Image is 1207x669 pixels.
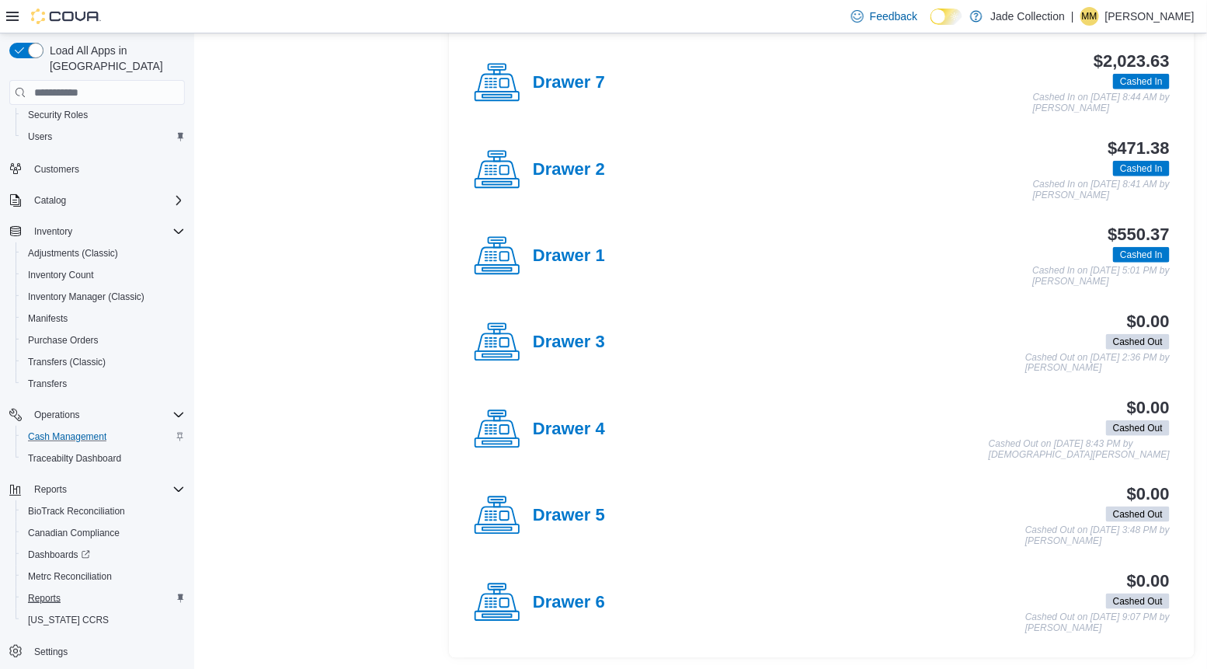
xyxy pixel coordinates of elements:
[16,587,191,609] button: Reports
[1106,334,1170,350] span: Cashed Out
[22,244,124,263] a: Adjustments (Classic)
[1108,225,1170,244] h3: $550.37
[28,247,118,260] span: Adjustments (Classic)
[3,404,191,426] button: Operations
[22,589,185,608] span: Reports
[22,106,185,124] span: Security Roles
[1080,7,1099,26] div: Monica McKenzie
[845,1,924,32] a: Feedback
[16,566,191,587] button: Metrc Reconciliation
[3,479,191,500] button: Reports
[1071,7,1074,26] p: |
[16,308,191,329] button: Manifests
[22,353,185,371] span: Transfers (Classic)
[16,522,191,544] button: Canadian Compliance
[22,353,112,371] a: Transfers (Classic)
[28,334,99,347] span: Purchase Orders
[22,502,131,521] a: BioTrack Reconciliation
[1094,52,1170,71] h3: $2,023.63
[28,291,144,303] span: Inventory Manager (Classic)
[28,452,121,465] span: Traceabilty Dashboard
[28,430,106,443] span: Cash Management
[22,287,185,306] span: Inventory Manager (Classic)
[22,309,185,328] span: Manifests
[930,25,931,26] span: Dark Mode
[34,409,80,421] span: Operations
[16,448,191,469] button: Traceabilty Dashboard
[1106,420,1170,436] span: Cashed Out
[28,643,74,661] a: Settings
[28,614,109,626] span: [US_STATE] CCRS
[1120,248,1163,262] span: Cashed In
[1120,162,1163,176] span: Cashed In
[1106,507,1170,522] span: Cashed Out
[533,333,605,353] h4: Drawer 3
[1113,247,1170,263] span: Cashed In
[22,266,185,284] span: Inventory Count
[22,589,67,608] a: Reports
[16,104,191,126] button: Security Roles
[1127,485,1170,503] h3: $0.00
[3,157,191,179] button: Customers
[22,545,96,564] a: Dashboards
[22,427,113,446] a: Cash Management
[16,609,191,631] button: [US_STATE] CCRS
[22,567,185,586] span: Metrc Reconciliation
[1113,421,1163,435] span: Cashed Out
[28,160,85,179] a: Customers
[533,160,605,180] h4: Drawer 2
[22,266,100,284] a: Inventory Count
[22,427,185,446] span: Cash Management
[28,312,68,325] span: Manifests
[28,406,86,424] button: Operations
[16,286,191,308] button: Inventory Manager (Classic)
[22,524,126,542] a: Canadian Compliance
[22,375,185,393] span: Transfers
[1025,525,1170,546] p: Cashed Out on [DATE] 3:48 PM by [PERSON_NAME]
[28,222,185,241] span: Inventory
[16,426,191,448] button: Cash Management
[28,131,52,143] span: Users
[22,611,185,629] span: Washington CCRS
[28,222,78,241] button: Inventory
[22,309,74,328] a: Manifests
[22,449,185,468] span: Traceabilty Dashboard
[22,502,185,521] span: BioTrack Reconciliation
[22,331,105,350] a: Purchase Orders
[22,545,185,564] span: Dashboards
[22,524,185,542] span: Canadian Compliance
[1105,7,1195,26] p: [PERSON_NAME]
[22,611,115,629] a: [US_STATE] CCRS
[533,420,605,440] h4: Drawer 4
[1127,399,1170,417] h3: $0.00
[1033,92,1170,113] p: Cashed In on [DATE] 8:44 AM by [PERSON_NAME]
[22,244,185,263] span: Adjustments (Classic)
[1127,312,1170,331] h3: $0.00
[16,242,191,264] button: Adjustments (Classic)
[28,406,185,424] span: Operations
[22,127,185,146] span: Users
[22,106,94,124] a: Security Roles
[28,642,185,661] span: Settings
[1120,75,1163,89] span: Cashed In
[1113,74,1170,89] span: Cashed In
[43,43,185,74] span: Load All Apps in [GEOGRAPHIC_DATA]
[28,109,88,121] span: Security Roles
[930,9,963,25] input: Dark Mode
[1113,335,1163,349] span: Cashed Out
[22,449,127,468] a: Traceabilty Dashboard
[533,73,605,93] h4: Drawer 7
[34,225,72,238] span: Inventory
[1025,353,1170,374] p: Cashed Out on [DATE] 2:36 PM by [PERSON_NAME]
[1106,594,1170,609] span: Cashed Out
[16,126,191,148] button: Users
[22,331,185,350] span: Purchase Orders
[3,221,191,242] button: Inventory
[1113,161,1170,176] span: Cashed In
[1127,572,1170,591] h3: $0.00
[28,159,185,178] span: Customers
[533,593,605,613] h4: Drawer 6
[28,191,185,210] span: Catalog
[533,246,605,267] h4: Drawer 1
[22,287,151,306] a: Inventory Manager (Classic)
